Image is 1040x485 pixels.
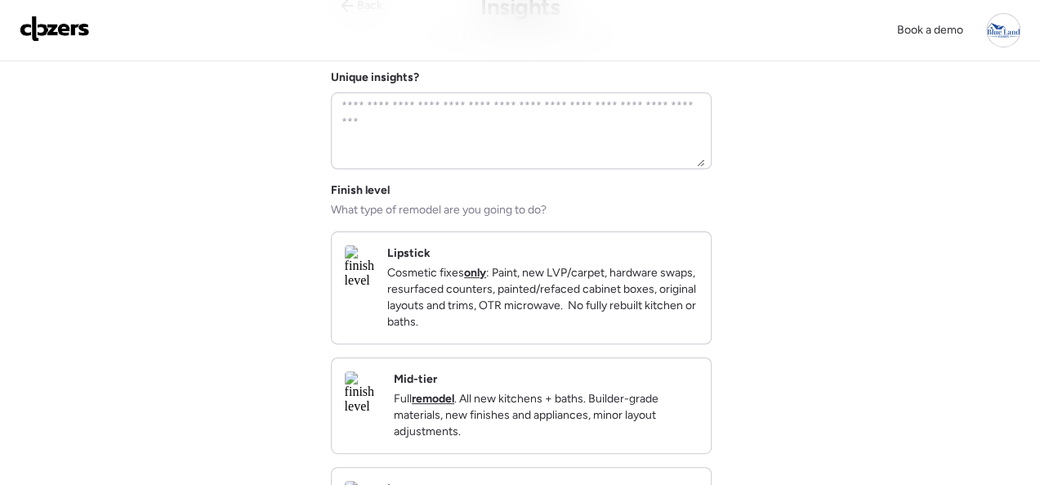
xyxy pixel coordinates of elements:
[394,391,698,440] p: Full . All new kitchens + baths. Builder-grade materials, new finishes and appliances, minor layo...
[345,245,374,288] img: finish level
[412,392,454,406] strong: remodel
[331,182,390,199] span: Finish level
[20,16,90,42] img: Logo
[897,23,963,37] span: Book a demo
[394,371,437,388] h2: Mid-tier
[331,202,547,218] span: What type of remodel are you going to do?
[387,265,698,330] p: Cosmetic fixes : Paint, new LVP/carpet, hardware swaps, resurfaced counters, painted/refaced cabi...
[345,371,381,414] img: finish level
[387,245,431,262] h2: Lipstick
[331,70,419,84] label: Unique insights?
[464,266,486,280] strong: only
